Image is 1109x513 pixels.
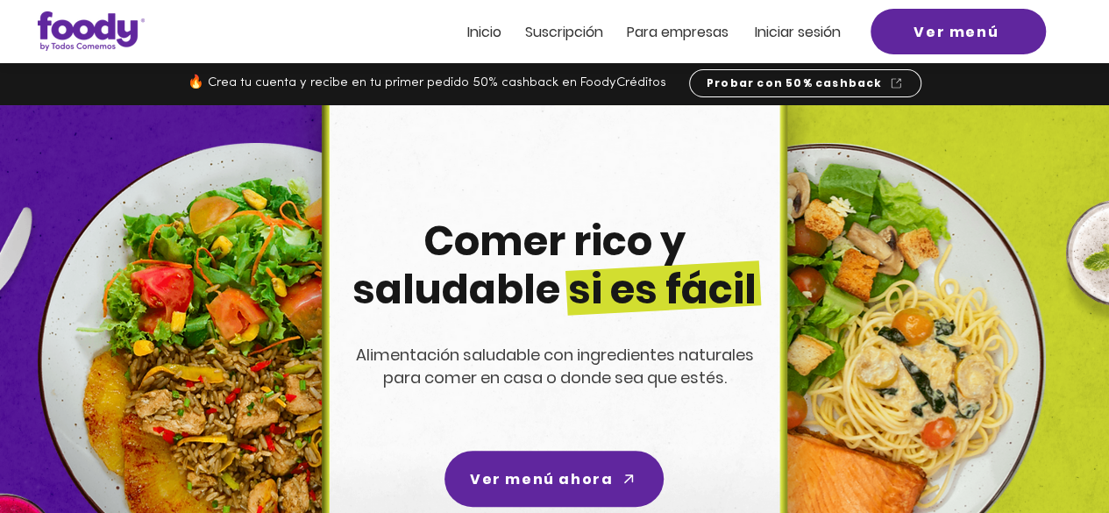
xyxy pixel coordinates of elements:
[755,25,841,39] a: Iniciar sesión
[525,22,603,42] span: Suscripción
[627,25,729,39] a: Para empresas
[188,76,666,89] span: 🔥 Crea tu cuenta y recibe en tu primer pedido 50% cashback en FoodyCréditos
[38,11,145,51] img: Logo_Foody V2.0.0 (3).png
[356,344,754,388] span: Alimentación saludable con ingredientes naturales para comer en casa o donde sea que estés.
[352,213,757,317] span: Comer rico y saludable si es fácil
[467,25,501,39] a: Inicio
[627,22,643,42] span: Pa
[525,25,603,39] a: Suscripción
[755,22,841,42] span: Iniciar sesión
[470,468,613,490] span: Ver menú ahora
[444,451,664,507] a: Ver menú ahora
[707,75,883,91] span: Probar con 50% cashback
[871,9,1046,54] a: Ver menú
[1007,411,1091,495] iframe: Messagebird Livechat Widget
[914,21,999,43] span: Ver menú
[643,22,729,42] span: ra empresas
[467,22,501,42] span: Inicio
[689,69,921,97] a: Probar con 50% cashback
